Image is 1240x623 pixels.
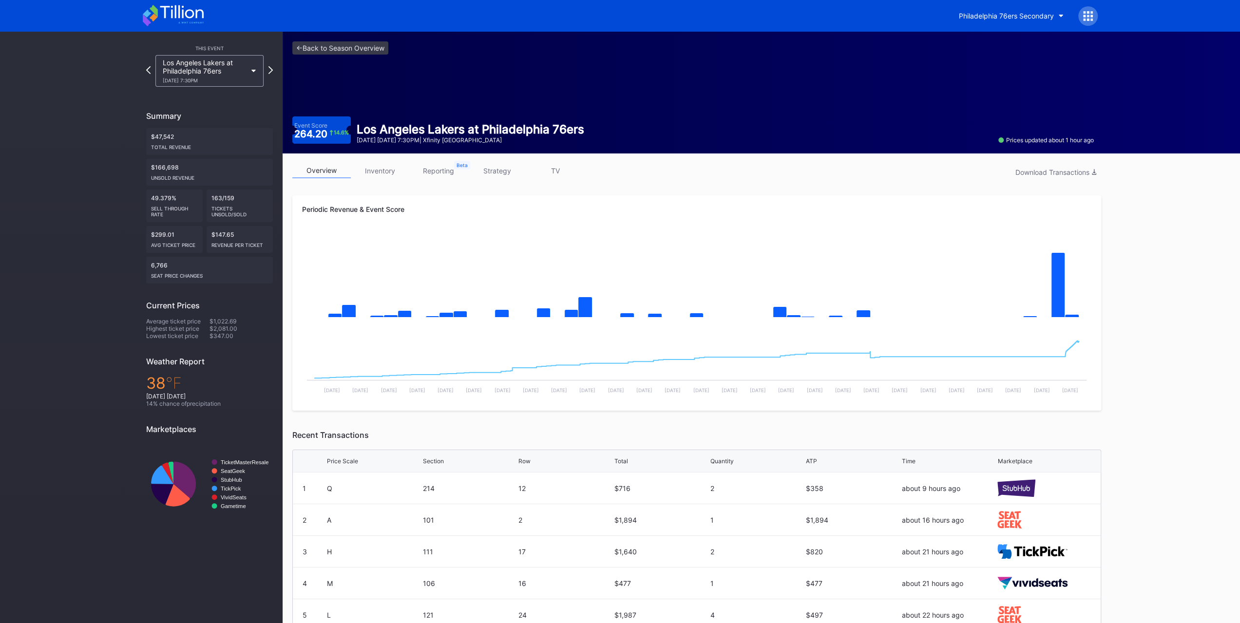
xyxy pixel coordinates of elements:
div: 14 % chance of precipitation [146,400,273,407]
div: Total [614,457,628,465]
div: 4 [710,611,804,619]
div: Los Angeles Lakers at Philadelphia 76ers [357,122,584,136]
div: Lowest ticket price [146,332,210,340]
text: [DATE] [636,387,652,393]
div: about 22 hours ago [902,611,995,619]
div: Event Score [294,122,327,129]
text: [DATE] [863,387,879,393]
text: TickPick [221,486,241,491]
img: TickPick_logo.svg [997,544,1068,559]
div: 1 [710,516,804,524]
div: Download Transactions [1015,168,1096,176]
div: $299.01 [146,226,203,253]
text: [DATE] [949,387,965,393]
div: Los Angeles Lakers at Philadelphia 76ers [163,58,247,83]
div: about 21 hours ago [902,579,995,587]
div: $347.00 [210,332,273,340]
svg: Chart title [302,230,1091,328]
button: Download Transactions [1011,166,1101,179]
text: [DATE] [523,387,539,393]
text: [DATE] [835,387,851,393]
text: [DATE] [977,387,993,393]
a: overview [292,163,351,178]
div: Section [423,457,444,465]
text: [DATE] [352,387,368,393]
div: [DATE] [DATE] 7:30PM | Xfinity [GEOGRAPHIC_DATA] [357,136,584,144]
div: Prices updated about 1 hour ago [998,136,1094,144]
div: Price Scale [327,457,358,465]
div: Philadelphia 76ers Secondary [959,12,1054,20]
img: stubHub.svg [997,479,1035,496]
text: [DATE] [1033,387,1049,393]
div: Recent Transactions [292,430,1101,440]
text: [DATE] [579,387,595,393]
div: $477 [806,579,899,587]
div: $166,698 [146,159,273,186]
div: $358 [806,484,899,492]
text: [DATE] [806,387,822,393]
div: A [327,516,420,524]
div: 2 [518,516,612,524]
div: 264.20 [294,129,349,139]
text: SeatGeek [221,468,245,474]
div: 2 [303,516,306,524]
div: 24 [518,611,612,619]
div: 2 [710,484,804,492]
div: $2,081.00 [210,325,273,332]
div: Summary [146,111,273,121]
div: [DATE] [DATE] [146,393,273,400]
div: Marketplace [997,457,1032,465]
div: Total Revenue [151,140,268,150]
text: [DATE] [608,387,624,393]
div: Row [518,457,531,465]
div: 49.379% [146,189,203,222]
div: seat price changes [151,269,268,279]
div: Time [902,457,916,465]
div: 4 [303,579,307,587]
svg: Chart title [146,441,273,527]
text: [DATE] [665,387,681,393]
div: Avg ticket price [151,238,198,248]
div: 106 [423,579,516,587]
div: H [327,547,420,556]
div: 101 [423,516,516,524]
div: Quantity [710,457,734,465]
div: $497 [806,611,899,619]
text: [DATE] [381,387,397,393]
text: [DATE] [438,387,454,393]
div: ATP [806,457,817,465]
div: 12 [518,484,612,492]
img: seatGeek.svg [997,606,1021,623]
a: strategy [468,163,526,178]
text: [DATE] [324,387,340,393]
text: Gametime [221,503,246,509]
div: Current Prices [146,301,273,310]
text: [DATE] [778,387,794,393]
div: about 21 hours ago [902,547,995,556]
div: $47,542 [146,128,273,155]
div: $1,894 [614,516,708,524]
text: [DATE] [1005,387,1021,393]
div: $1,640 [614,547,708,556]
text: VividSeats [221,494,247,500]
div: about 9 hours ago [902,484,995,492]
text: [DATE] [892,387,908,393]
div: Marketplaces [146,424,273,434]
div: 14.6 % [334,130,349,135]
div: 17 [518,547,612,556]
text: [DATE] [466,387,482,393]
text: [DATE] [409,387,425,393]
div: 121 [423,611,516,619]
a: reporting [409,163,468,178]
div: 3 [303,547,307,556]
span: ℉ [166,374,182,393]
a: <-Back to Season Overview [292,41,388,55]
div: $1,894 [806,516,899,524]
text: [DATE] [920,387,936,393]
div: Periodic Revenue & Event Score [302,205,1091,213]
div: Revenue per ticket [211,238,268,248]
div: Unsold Revenue [151,171,268,181]
div: This Event [146,45,273,51]
div: Highest ticket price [146,325,210,332]
div: 5 [303,611,307,619]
